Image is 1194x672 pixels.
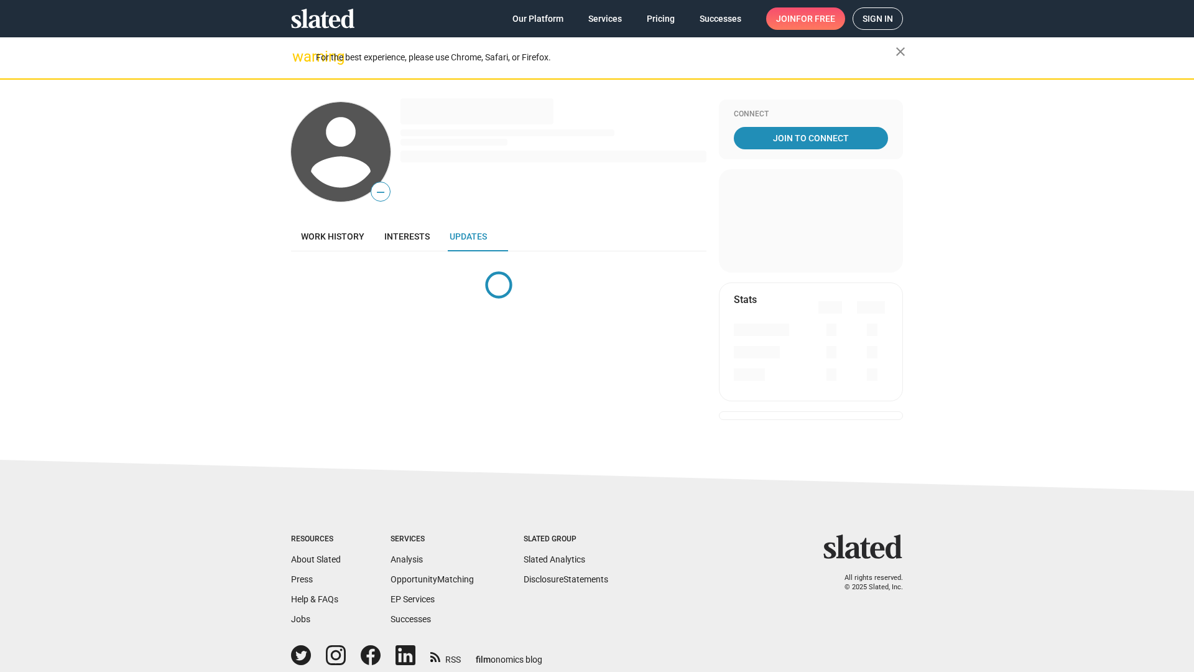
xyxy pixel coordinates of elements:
mat-card-title: Stats [734,293,757,306]
a: RSS [430,646,461,666]
span: Join To Connect [736,127,886,149]
a: Work history [291,222,374,251]
div: Services [391,534,474,544]
a: Joinfor free [766,7,845,30]
a: Slated Analytics [524,554,585,564]
div: Resources [291,534,341,544]
a: Jobs [291,614,310,624]
a: Help & FAQs [291,594,338,604]
a: filmonomics blog [476,644,542,666]
a: OpportunityMatching [391,574,474,584]
span: Successes [700,7,741,30]
a: EP Services [391,594,435,604]
div: Slated Group [524,534,608,544]
span: Work history [301,231,364,241]
a: Press [291,574,313,584]
a: Sign in [853,7,903,30]
span: Interests [384,231,430,241]
span: Services [588,7,622,30]
a: Successes [690,7,751,30]
span: Our Platform [512,7,563,30]
span: Pricing [647,7,675,30]
span: for free [796,7,835,30]
a: Updates [440,222,497,251]
a: Successes [391,614,431,624]
a: Analysis [391,554,423,564]
a: Our Platform [502,7,573,30]
span: Join [776,7,835,30]
a: Join To Connect [734,127,888,149]
span: — [371,184,390,200]
div: Connect [734,110,888,119]
div: For the best experience, please use Chrome, Safari, or Firefox. [316,49,895,66]
span: Updates [450,231,487,241]
mat-icon: warning [292,49,307,64]
span: Sign in [863,8,893,29]
span: film [476,655,491,665]
a: DisclosureStatements [524,574,608,584]
p: All rights reserved. © 2025 Slated, Inc. [831,574,903,592]
a: About Slated [291,554,341,564]
mat-icon: close [893,44,908,59]
a: Pricing [637,7,685,30]
a: Interests [374,222,440,251]
a: Services [578,7,632,30]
